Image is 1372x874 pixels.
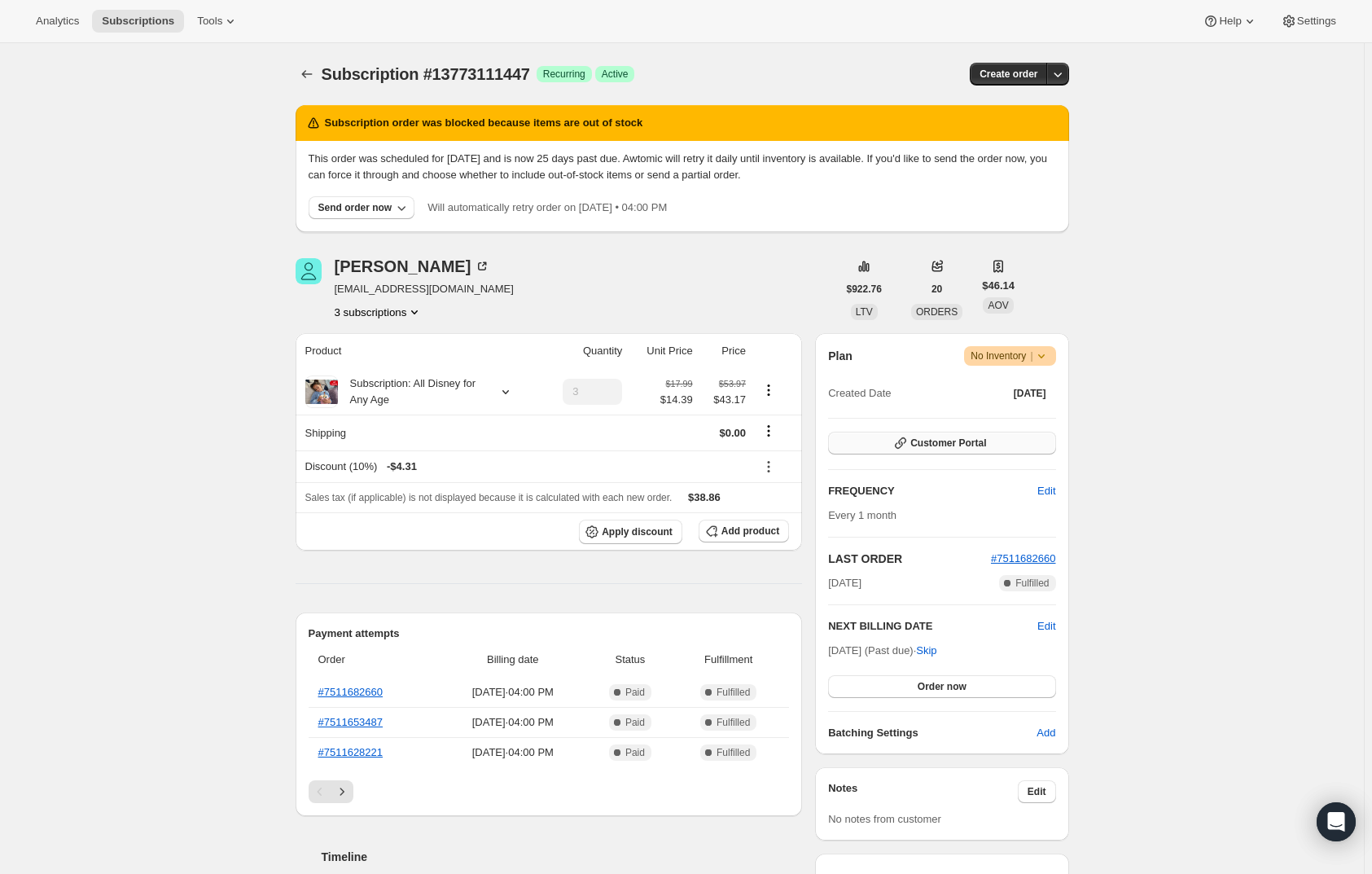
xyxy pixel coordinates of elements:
span: $46.14 [982,278,1015,294]
span: #7511682660 [991,552,1056,564]
span: Order now [918,680,967,693]
button: Subscriptions [92,10,184,33]
button: Next [331,780,353,803]
button: Analytics [26,10,89,33]
a: #7511682660 [318,686,384,698]
span: [DATE] · 04:00 PM [443,714,583,731]
span: Fulfilled [717,686,750,699]
p: Will automatically retry order on [DATE] • 04:00 PM [427,200,667,216]
div: Send order now [318,201,392,214]
span: Paid [625,746,645,759]
span: LTV [856,306,873,318]
span: $922.76 [847,283,882,296]
div: Subscription: All Disney for Any Age [338,376,484,408]
span: $43.17 [703,392,746,408]
span: Edit [1028,785,1046,798]
span: Fulfilled [1015,577,1049,590]
th: Quantity [540,333,627,369]
span: Tools [197,15,222,28]
span: Edit [1037,483,1055,499]
th: Price [698,333,751,369]
small: $17.99 [666,379,693,389]
button: [DATE] [1004,382,1056,405]
span: Customer Portal [910,437,986,450]
span: $14.39 [660,392,693,408]
h2: FREQUENCY [828,483,1037,499]
button: Subscriptions [296,63,318,86]
th: Unit Price [627,333,697,369]
span: Fulfilled [717,716,750,729]
span: [DATE] · 04:00 PM [443,684,583,701]
span: Created Date [828,385,891,402]
h3: Notes [828,780,1018,803]
h2: Payment attempts [309,626,790,642]
span: ORDERS [916,306,958,318]
span: Paid [625,716,645,729]
span: Add [1037,725,1055,741]
span: [DATE] [828,575,861,591]
span: [DATE] · 04:00 PM [443,744,583,761]
span: Subscriptions [102,15,174,28]
span: Subscription #13773111447 [322,65,530,83]
button: Help [1193,10,1267,33]
p: This order was scheduled for [DATE] and is now 25 days past due. Awtomic will retry it daily unti... [309,151,1056,183]
span: Fulfillment [677,652,779,668]
th: Product [296,333,541,369]
span: Add product [721,525,779,538]
h2: Subscription order was blocked because items are out of stock [325,115,643,131]
h6: Batching Settings [828,725,1037,741]
h2: NEXT BILLING DATE [828,618,1037,635]
span: Billing date [443,652,583,668]
span: - $4.31 [387,459,417,475]
button: Tools [187,10,248,33]
button: Create order [970,63,1047,86]
a: #7511628221 [318,746,384,758]
span: Every 1 month [828,509,896,521]
span: AOV [988,300,1008,311]
button: #7511682660 [991,551,1056,567]
span: Skip [916,643,936,659]
button: Customer Portal [828,432,1055,455]
button: Add product [699,520,789,542]
button: Shipping actions [756,422,782,440]
span: 20 [931,283,942,296]
span: Raychelle null [296,258,322,284]
span: [EMAIL_ADDRESS][DOMAIN_NAME] [335,281,514,297]
span: No Inventory [971,348,1049,364]
button: Edit [1018,780,1056,803]
button: Settings [1271,10,1346,33]
button: $922.76 [837,278,892,301]
a: #7511653487 [318,716,384,728]
span: Analytics [36,15,79,28]
span: Help [1219,15,1241,28]
th: Shipping [296,415,541,450]
span: Fulfilled [717,746,750,759]
nav: Pagination [309,780,790,803]
span: Sales tax (if applicable) is not displayed because it is calculated with each new order. [305,492,673,503]
button: Product actions [335,304,423,320]
div: Open Intercom Messenger [1317,802,1356,841]
span: [DATE] (Past due) · [828,644,936,657]
span: | [1030,349,1032,362]
span: Create order [980,68,1037,81]
button: Edit [1037,618,1055,635]
small: $53.97 [719,379,746,389]
span: Settings [1297,15,1336,28]
button: Product actions [756,381,782,399]
button: Edit [1028,478,1065,504]
span: Apply discount [602,525,673,538]
span: $38.86 [688,491,721,503]
span: Paid [625,686,645,699]
span: [DATE] [1014,387,1046,400]
h2: LAST ORDER [828,551,991,567]
span: Active [602,68,629,81]
span: No notes from customer [828,813,941,825]
button: Add [1027,720,1065,746]
span: $0.00 [719,427,746,439]
div: Discount (10%) [305,459,746,475]
h2: Timeline [322,849,803,865]
th: Order [309,642,439,678]
button: Skip [906,638,946,664]
button: Apply discount [579,520,682,544]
